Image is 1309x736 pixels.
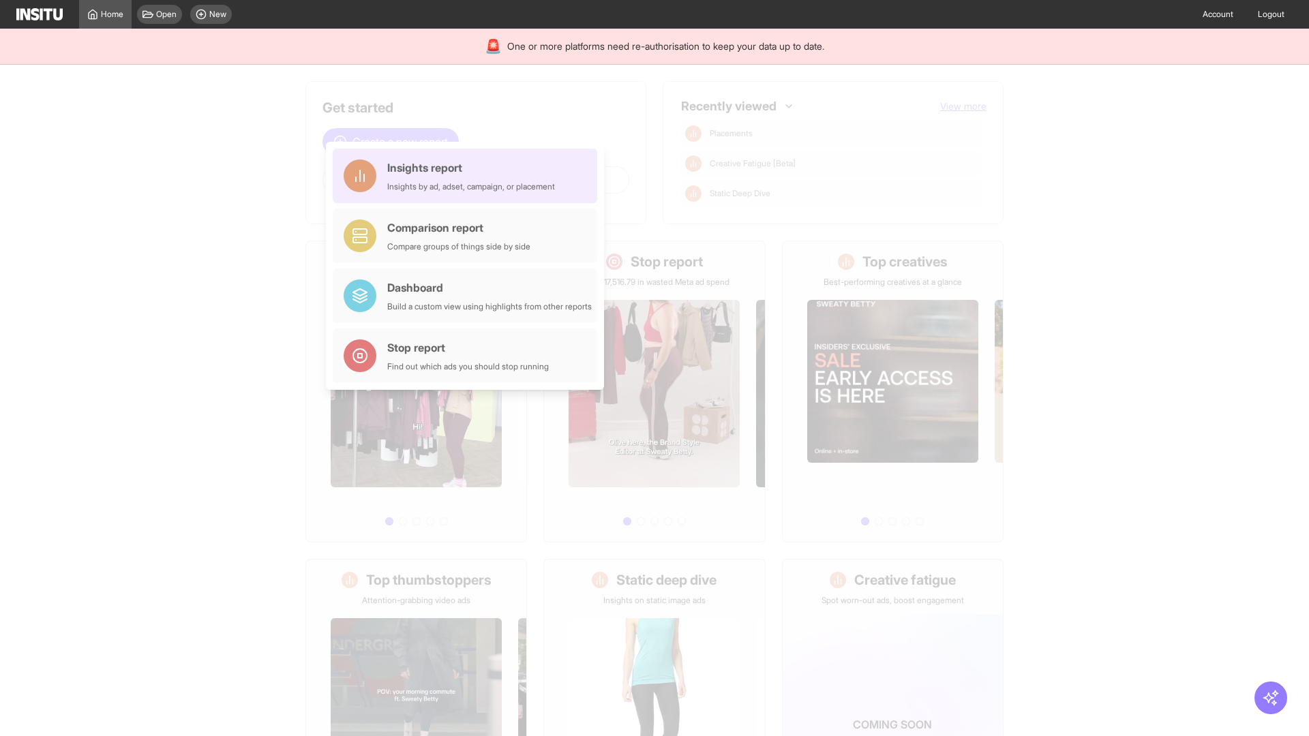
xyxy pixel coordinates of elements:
[101,9,123,20] span: Home
[156,9,177,20] span: Open
[387,301,592,312] div: Build a custom view using highlights from other reports
[16,8,63,20] img: Logo
[387,279,592,296] div: Dashboard
[387,159,555,176] div: Insights report
[387,241,530,252] div: Compare groups of things side by side
[387,361,549,372] div: Find out which ads you should stop running
[507,40,824,53] span: One or more platforms need re-authorisation to keep your data up to date.
[387,219,530,236] div: Comparison report
[485,37,502,56] div: 🚨
[209,9,226,20] span: New
[387,181,555,192] div: Insights by ad, adset, campaign, or placement
[387,339,549,356] div: Stop report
